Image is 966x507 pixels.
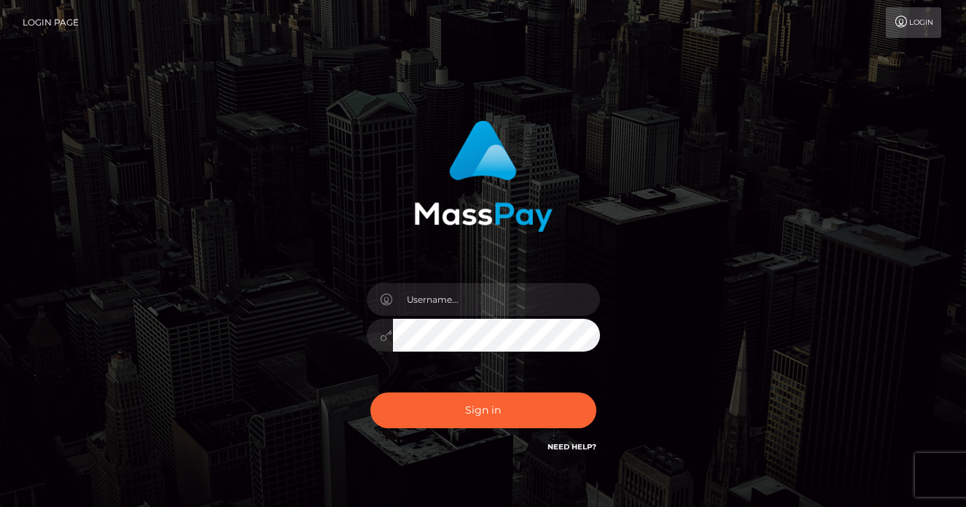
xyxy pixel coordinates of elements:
a: Login [886,7,941,38]
button: Sign in [370,392,596,428]
input: Username... [393,283,600,316]
a: Need Help? [548,442,596,452]
img: MassPay Login [414,120,553,232]
a: Login Page [23,7,79,38]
